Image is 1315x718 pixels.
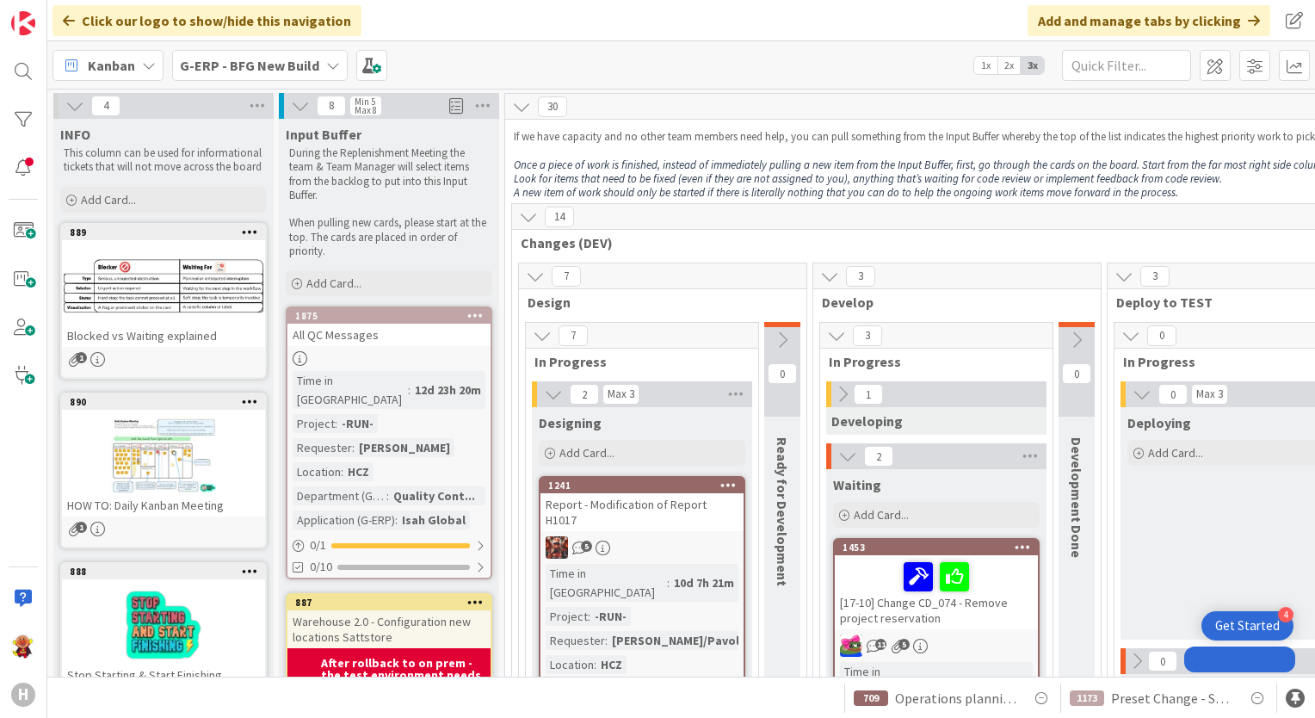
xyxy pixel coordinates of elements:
div: 887 [287,595,491,610]
span: : [667,573,670,592]
input: Quick Filter... [1062,50,1191,81]
span: 3x [1021,57,1044,74]
div: 1173 [1070,690,1104,706]
img: JK [546,536,568,559]
span: Add Card... [854,507,909,523]
div: [PERSON_NAME]/Pavol... [608,631,754,650]
span: 0/10 [310,558,332,576]
div: Add and manage tabs by clicking [1028,5,1270,36]
span: : [386,486,389,505]
span: 1x [974,57,997,74]
div: Time in [GEOGRAPHIC_DATA] [546,564,667,602]
span: In Progress [829,353,1031,370]
div: HCZ [343,462,374,481]
div: [PERSON_NAME] [355,438,454,457]
div: Quality Cont... [389,486,479,505]
span: : [594,655,596,674]
div: 709 [854,690,888,706]
span: 5 [581,541,592,552]
img: LC [11,634,35,659]
span: 1 [854,384,883,405]
div: 889Blocked vs Waiting explained [62,225,265,347]
span: In Progress [534,353,737,370]
span: 0 / 1 [310,536,326,554]
span: 7 [559,325,588,346]
div: -RUN- [337,414,378,433]
div: Location [546,655,594,674]
span: INFO [60,126,90,143]
span: 2x [997,57,1021,74]
div: 1453 [835,540,1038,555]
span: : [973,672,976,690]
div: 12d 23h 20m [411,381,485,399]
a: 888Stop Starting & Start Finishing [60,562,267,718]
em: A new item of work should only be started if there is literally nothing that you can do to help t... [514,185,1178,200]
div: 1875 [295,310,491,322]
span: Ready for Development [774,437,791,586]
img: Visit kanbanzone.com [11,11,35,35]
div: 0/1 [287,535,491,556]
span: 0 [768,363,797,384]
span: 0 [1158,384,1188,405]
div: Blocked vs Waiting explained [62,325,265,347]
div: Warehouse 2.0 - Configuration new locations Sattstore [287,610,491,648]
span: Add Card... [81,192,136,207]
span: Input Buffer [286,126,361,143]
div: Requester [546,631,605,650]
em: Look for items that need to be fixed (even if they are not assigned to you), anything that’s wait... [514,171,1222,186]
span: Add Card... [559,445,614,461]
div: Max 3 [1196,390,1223,399]
span: : [341,462,343,481]
div: Time in [GEOGRAPHIC_DATA] [840,662,973,700]
span: Development Done [1068,437,1085,558]
div: HOW TO: Daily Kanban Meeting [62,494,265,517]
span: 1 [76,352,87,363]
div: Application (G-ERP) [293,511,395,529]
div: [17-10] Change CD_074 - Remove project reservation [835,555,1038,629]
div: Open Get Started checklist, remaining modules: 4 [1201,611,1293,641]
div: 1453[17-10] Change CD_074 - Remove project reservation [835,540,1038,629]
span: : [352,438,355,457]
div: H [11,683,35,707]
span: 0 [1148,651,1177,672]
div: Location [293,462,341,481]
span: 2 [570,384,599,405]
b: G-ERP - BFG New Build [180,57,319,74]
span: 3 [853,325,882,346]
div: JK [835,634,1038,657]
div: 890 [70,396,265,408]
span: 11 [875,639,886,650]
div: 3d 8h 2m [976,672,1033,690]
div: Max 3 [608,390,634,399]
span: Waiting [833,476,881,493]
span: Develop [822,294,1079,311]
span: : [395,511,398,529]
span: 1 [76,522,87,533]
span: : [335,414,337,433]
span: Deploying [1127,414,1191,431]
div: 1875 [287,308,491,324]
div: Report - Modification of Report H1017 [540,493,744,531]
span: 0 [1147,325,1176,346]
img: JK [840,634,862,657]
a: 890HOW TO: Daily Kanban Meeting [60,393,267,548]
div: Stop Starting & Start Finishing [62,664,265,686]
span: 4 [91,96,120,116]
div: Requester [293,438,352,457]
a: 1875All QC MessagesTime in [GEOGRAPHIC_DATA]:12d 23h 20mProject:-RUN-Requester:[PERSON_NAME]Locat... [286,306,492,579]
p: During the Replenishment Meeting the team & Team Manager will select items from the backlog to pu... [289,146,489,202]
div: JK [540,536,744,559]
div: 10d 7h 21m [670,573,738,592]
div: 1241 [548,480,744,492]
span: Add Card... [306,275,361,291]
div: 888 [62,564,265,579]
span: 7 [552,266,581,287]
span: 5 [898,639,910,650]
span: Add Card... [1148,445,1203,461]
span: 30 [538,96,567,117]
span: : [408,381,411,399]
p: When pulling new cards, please start at the top. The cards are placed in order of priority. [289,216,489,258]
div: 887 [295,597,491,609]
span: 14 [545,207,574,227]
div: 4 [1278,607,1293,622]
